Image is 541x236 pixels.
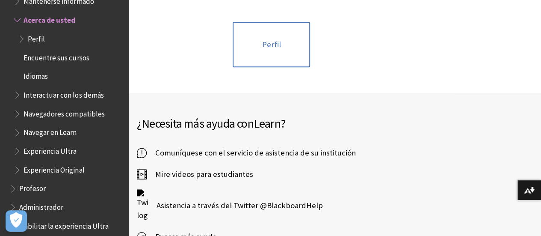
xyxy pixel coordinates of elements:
[147,168,253,181] span: Mire videos para estudiantes
[24,87,103,99] span: Interactuar con los demás
[148,199,323,212] span: Asistencia a través del Twitter @BlackboardHelp
[24,13,75,24] span: Acerca de usted
[24,106,104,118] span: Navegadores compatibles
[254,116,281,131] span: Learn
[24,69,48,81] span: Idiomas
[6,210,27,232] button: Abrir preferencias
[137,114,532,132] h2: ¿Necesita más ayuda con ?
[147,146,356,159] span: Comuníquese con el servicio de asistencia de su institución
[24,50,89,62] span: Encuentre sus cursos
[24,162,84,174] span: Experiencia Original
[24,143,77,155] span: Experiencia Ultra
[137,168,253,181] a: Mire videos para estudiantes
[19,181,46,193] span: Profesor
[137,189,148,222] img: Twitter logo
[24,125,77,137] span: Navegar en Learn
[19,218,108,230] span: Habilitar la experiencia Ultra
[233,22,310,67] a: Perfil
[19,200,63,211] span: Administrador
[137,146,356,159] a: Comuníquese con el servicio de asistencia de su institución
[137,189,323,222] a: Twitter logo Asistencia a través del Twitter @BlackboardHelp
[28,31,45,43] span: Perfil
